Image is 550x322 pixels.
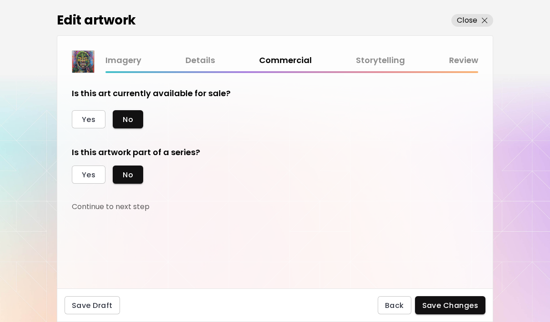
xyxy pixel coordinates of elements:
a: Imagery [105,54,141,67]
a: Storytelling [356,54,405,67]
button: Yes [72,110,105,128]
button: Save Changes [415,296,486,314]
h5: Is this artwork part of a series? [72,146,363,158]
span: Back [385,301,404,310]
img: thumbnail [72,51,94,73]
button: Back [378,296,411,314]
span: Yes [82,115,95,124]
button: No [113,110,143,128]
span: No [123,115,133,124]
button: Save Draft [65,296,120,314]
button: Yes [72,166,105,184]
button: No [113,166,143,184]
h5: Is this art currently available for sale? [72,88,230,99]
span: Save Changes [422,301,479,310]
span: No [123,170,133,180]
a: Details [185,54,215,67]
a: Review [449,54,478,67]
span: Save Draft [72,301,113,310]
span: Yes [82,170,95,180]
h5: Continue to next step [72,202,150,212]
